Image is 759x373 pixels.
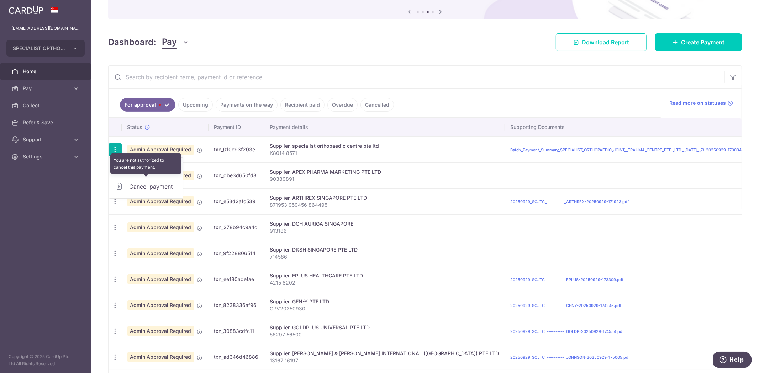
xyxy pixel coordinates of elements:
[511,303,622,308] a: 20250929_SOJTC_----------_GENY-20250929-174245.pdf
[270,246,499,253] div: Supplier. DKSH SINGAPORE PTE LTD
[127,326,194,336] span: Admin Approval Required
[360,98,394,112] a: Cancelled
[270,194,499,201] div: Supplier. ARTHREX SINGAPORE PTE LTD
[110,153,181,174] div: You are not authorized to cancel this payment.
[127,300,194,310] span: Admin Approval Required
[681,38,724,47] span: Create Payment
[280,98,325,112] a: Recipient paid
[209,118,264,136] th: Payment ID
[23,102,70,109] span: Collect
[270,142,499,150] div: Supplier. specialist orthopaedic centre pte ltd
[209,136,264,162] td: txn_010c93f203e
[209,240,264,266] td: txn_9f228806514
[162,36,177,49] span: Pay
[582,38,629,47] span: Download Report
[270,201,499,209] p: 871953 959456 864495
[270,175,499,183] p: 90389891
[209,344,264,370] td: txn_ad346d46886
[209,292,264,318] td: txn_8238336af96
[270,227,499,234] p: 913186
[127,145,194,155] span: Admin Approval Required
[23,68,70,75] span: Home
[108,36,156,49] h4: Dashboard:
[23,85,70,92] span: Pay
[127,274,194,284] span: Admin Approval Required
[511,147,749,152] a: Batch_Payment_Summary_SPECIALIST_ORTHOPAEDIC_JOINT__TRAUMA_CENTRE_PTE._LTD._[DATE]_(7)-20250929-1...
[9,6,43,14] img: CardUp
[655,33,742,51] a: Create Payment
[6,40,85,57] button: SPECIALIST ORTHOPAEDIC JOINT TRAUMA CENTRE PTE. LTD.
[209,214,264,240] td: txn_278b94c9a4d
[109,157,183,199] ul: Pay
[209,188,264,214] td: txn_e53d2afc539
[23,136,70,143] span: Support
[556,33,647,51] a: Download Report
[162,36,189,49] button: Pay
[270,272,499,279] div: Supplier. EPLUS HEALTHCARE PTE LTD
[13,45,65,52] span: SPECIALIST ORTHOPAEDIC JOINT TRAUMA CENTRE PTE. LTD.
[23,153,70,160] span: Settings
[127,352,194,362] span: Admin Approval Required
[270,324,499,331] div: Supplier. GOLDPLUS UNIVERSAL PTE LTD
[209,318,264,344] td: txn_30883cdfc11
[23,119,70,126] span: Refer & Save
[216,98,278,112] a: Payments on the way
[127,124,143,131] span: Status
[270,220,499,227] div: Supplier. DCH AURIGA SINGAPORE
[264,118,505,136] th: Payment details
[270,298,499,305] div: Supplier. GEN-Y PTE LTD
[270,150,499,157] p: K8014 8571
[270,253,499,260] p: 714566
[511,355,630,360] a: 20250929_SOJTC_----------_JOHNSON-20250929-175005.pdf
[270,357,499,364] p: 13167 16197
[327,98,358,112] a: Overdue
[209,162,264,188] td: txn_dbe3d650fd8
[270,279,499,286] p: 4215 8202
[109,66,724,88] input: Search by recipient name, payment id or reference
[270,350,499,357] div: Supplier. [PERSON_NAME] & [PERSON_NAME] INTERNATIONAL ([GEOGRAPHIC_DATA]) PTE LTD
[270,168,499,175] div: Supplier. APEX PHARMA MARKETING PTE LTD
[511,329,624,334] a: 20250929_SOJTC_----------_GOLDP-20250929-174554.pdf
[713,352,752,369] iframe: Opens a widget where you can find more information
[669,99,726,107] span: Read more on statuses
[669,99,733,107] a: Read more on statuses
[120,98,175,112] a: For approval
[127,248,194,258] span: Admin Approval Required
[511,199,629,204] a: 20250929_SOJTC_----------_ARTHREX-20250929-171923.pdf
[511,277,624,282] a: 20250929_SOJTC_----------_EPLUS-20250929-173309.pdf
[127,196,194,206] span: Admin Approval Required
[209,266,264,292] td: txn_ee180adefae
[11,25,80,32] p: [EMAIL_ADDRESS][DOMAIN_NAME]
[178,98,213,112] a: Upcoming
[127,222,194,232] span: Admin Approval Required
[270,331,499,338] p: 56297 56500
[505,118,755,136] th: Supporting Documents
[270,305,499,312] p: CPV20250930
